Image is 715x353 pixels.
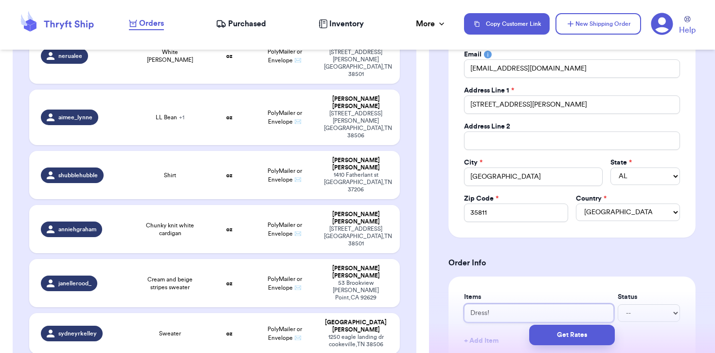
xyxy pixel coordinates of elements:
span: PolyMailer or Envelope ✉️ [268,326,302,341]
div: [STREET_ADDRESS][PERSON_NAME] [GEOGRAPHIC_DATA] , TN 38506 [324,110,388,139]
label: Address Line 1 [464,86,514,95]
label: Zip Code [464,194,499,204]
strong: oz [226,172,232,178]
div: 1250 eagle landing dr cookeville , TN 38506 [324,334,388,348]
h3: Order Info [448,257,696,269]
span: Purchased [228,18,266,30]
span: Sweater [159,330,181,337]
a: Help [679,16,696,36]
span: Inventory [329,18,364,30]
label: City [464,158,483,167]
input: 12345 [464,204,568,222]
button: New Shipping Order [555,13,641,35]
span: PolyMailer or Envelope ✉️ [268,110,302,125]
span: PolyMailer or Envelope ✉️ [268,168,302,183]
div: 53 Brookview [PERSON_NAME] Point , CA 92629 [324,279,388,301]
label: Address Line 2 [464,122,510,131]
div: [PERSON_NAME] [PERSON_NAME] [324,95,388,110]
strong: oz [226,331,232,336]
span: PolyMailer or Envelope ✉️ [268,276,302,291]
span: aimee_lynne [58,113,92,121]
label: Status [618,292,680,302]
span: White [PERSON_NAME] [139,48,201,64]
label: Items [464,292,614,302]
a: Inventory [319,18,364,30]
a: Orders [129,18,164,30]
button: Copy Customer Link [464,13,550,35]
label: State [610,158,632,167]
span: + 1 [179,114,184,120]
span: LL Bean [156,113,184,121]
label: Country [576,194,607,204]
span: Shirt [164,171,176,179]
span: PolyMailer or Envelope ✉️ [268,222,302,237]
span: janellerood_ [58,279,91,287]
strong: oz [226,53,232,59]
button: Get Rates [529,325,615,345]
span: Orders [139,18,164,29]
label: Email [464,50,482,59]
strong: oz [226,280,232,286]
div: [STREET_ADDRESS] [GEOGRAPHIC_DATA] , TN 38501 [324,225,388,247]
div: [STREET_ADDRESS][PERSON_NAME] [GEOGRAPHIC_DATA] , TN 38501 [324,49,388,78]
div: [PERSON_NAME] [PERSON_NAME] [324,157,388,171]
span: Chunky knit white cardigan [139,222,201,237]
a: Purchased [216,18,266,30]
div: [GEOGRAPHIC_DATA] [PERSON_NAME] [324,319,388,334]
strong: oz [226,114,232,120]
div: 1410 Fatherlant st [GEOGRAPHIC_DATA] , TN 37206 [324,171,388,193]
span: sydneyrkelley [58,330,97,337]
span: Cream and beige stripes sweater [139,276,201,291]
span: shubblehubble [58,171,98,179]
span: anniehgraham [58,225,96,233]
div: [PERSON_NAME] [PERSON_NAME] [324,265,388,279]
div: [PERSON_NAME] [PERSON_NAME] [324,211,388,225]
strong: oz [226,226,232,232]
span: nerualee [58,52,82,60]
div: More [416,18,447,30]
span: Help [679,24,696,36]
